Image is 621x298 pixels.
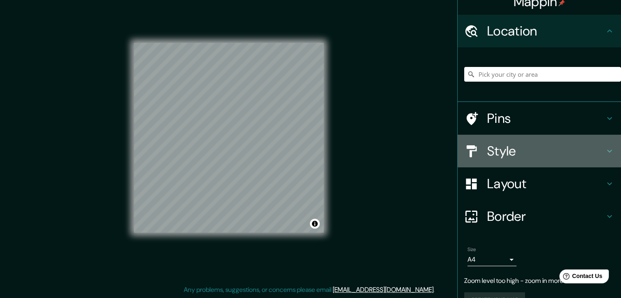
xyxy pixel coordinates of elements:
h4: Layout [487,176,605,192]
p: Zoom level too high - zoom in more [464,276,614,286]
a: [EMAIL_ADDRESS][DOMAIN_NAME] [333,285,434,294]
div: Pins [458,102,621,135]
div: Style [458,135,621,167]
h4: Pins [487,110,605,127]
iframe: Help widget launcher [548,266,612,289]
div: Location [458,15,621,47]
label: Size [467,246,476,253]
div: Layout [458,167,621,200]
div: A4 [467,253,516,266]
div: . [436,285,438,295]
canvas: Map [134,43,324,233]
h4: Style [487,143,605,159]
h4: Location [487,23,605,39]
h4: Border [487,208,605,225]
div: Border [458,200,621,233]
input: Pick your city or area [464,67,621,82]
button: Toggle attribution [310,219,320,229]
div: . [435,285,436,295]
p: Any problems, suggestions, or concerns please email . [184,285,435,295]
